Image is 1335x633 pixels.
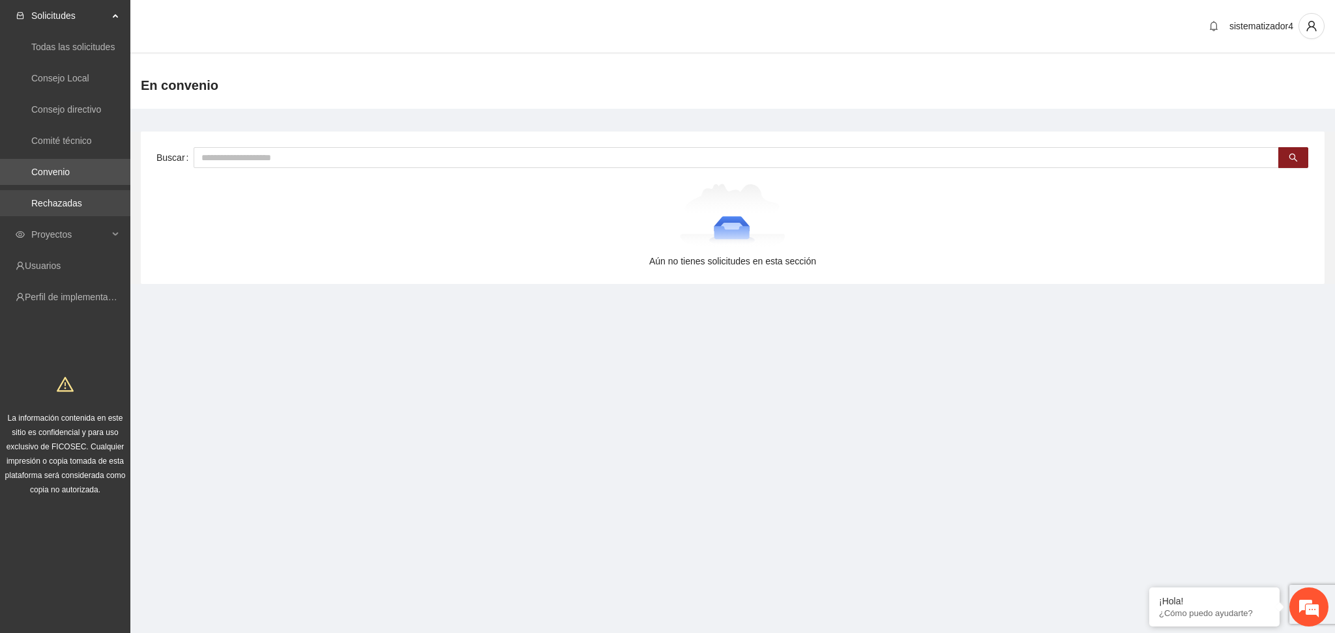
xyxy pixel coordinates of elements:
button: search [1278,147,1308,168]
div: ¡Hola! [1159,596,1270,606]
div: Minimizar ventana de chat en vivo [214,7,245,38]
label: Buscar [156,147,194,168]
span: search [1289,153,1298,163]
div: Aún no tienes solicitudes en esta sección [162,254,1304,268]
span: La información contenida en este sitio es confidencial y para uso exclusivo de FICOSEC. Cualquier... [5,414,126,494]
a: Convenio [31,167,70,177]
span: Solicitudes [31,3,108,29]
a: Perfil de implementadora [25,292,126,302]
textarea: Escriba su mensaje y pulse “Intro” [7,356,248,401]
span: En convenio [141,75,218,96]
span: sistematizador4 [1229,21,1293,31]
a: Comité técnico [31,135,92,146]
span: warning [57,376,74,393]
span: Proyectos [31,221,108,247]
img: Aún no tienes solicitudes en esta sección [680,184,786,249]
a: Consejo directivo [31,104,101,115]
a: Rechazadas [31,198,82,208]
a: Consejo Local [31,73,89,83]
div: Chatee con nosotros ahora [68,66,219,83]
p: ¿Cómo puedo ayudarte? [1159,608,1270,618]
a: Usuarios [25,260,61,271]
span: Estamos en línea. [76,174,180,305]
span: eye [16,230,25,239]
button: bell [1203,16,1224,36]
span: inbox [16,11,25,20]
span: bell [1204,21,1224,31]
span: user [1299,20,1324,32]
a: Todas las solicitudes [31,42,115,52]
button: user [1298,13,1325,39]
